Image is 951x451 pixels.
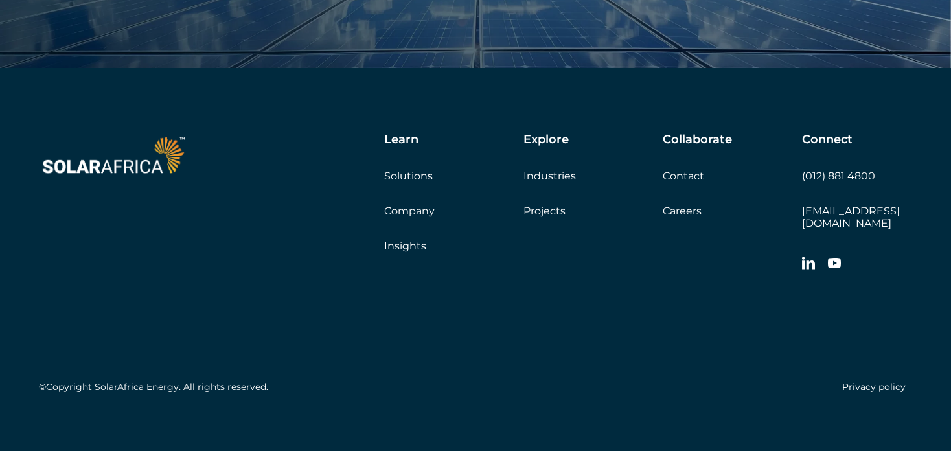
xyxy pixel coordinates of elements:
[802,133,853,147] h5: Connect
[663,133,732,147] h5: Collaborate
[523,133,569,147] h5: Explore
[523,205,566,217] a: Projects
[802,170,875,182] a: (012) 881 4800
[802,205,900,229] a: [EMAIL_ADDRESS][DOMAIN_NAME]
[663,205,702,217] a: Careers
[39,382,268,393] h5: ©Copyright SolarAfrica Energy. All rights reserved.
[384,170,433,182] a: Solutions
[384,240,426,252] a: Insights
[384,205,435,217] a: Company
[523,170,576,182] a: Industries
[384,133,418,147] h5: Learn
[663,170,704,182] a: Contact
[842,381,906,393] a: Privacy policy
